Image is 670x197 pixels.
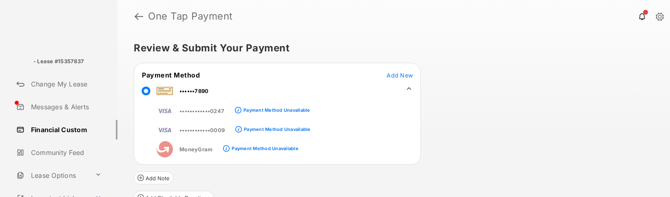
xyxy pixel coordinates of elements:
[179,127,225,133] span: ••••••••••••0009
[148,11,233,21] strong: One Tap Payment
[134,171,173,184] button: Add Note
[387,72,413,79] span: Add New
[179,108,224,114] span: ••••••••••••0247
[179,146,212,153] span: MoneyGram
[179,88,208,94] span: ••••••7890
[387,71,413,79] button: Add New
[13,74,117,94] a: Change My Lease
[244,126,310,132] div: Payment Method Unavailable
[232,146,298,151] div: Payment Method Unavailable
[241,101,310,115] a: Payment Method Unavailable
[13,166,92,185] a: Lease Options
[33,58,84,66] p: - Lease #15357837
[13,143,117,162] a: Community Feed
[243,107,310,113] div: Payment Method Unavailable
[13,120,117,139] a: Financial Custom
[134,43,647,53] h5: Review & Submit Your Payment
[142,71,200,79] span: Payment Method
[230,139,298,153] a: Payment Method Unavailable
[242,120,310,134] a: Payment Method Unavailable
[13,97,117,117] a: Messages & Alerts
